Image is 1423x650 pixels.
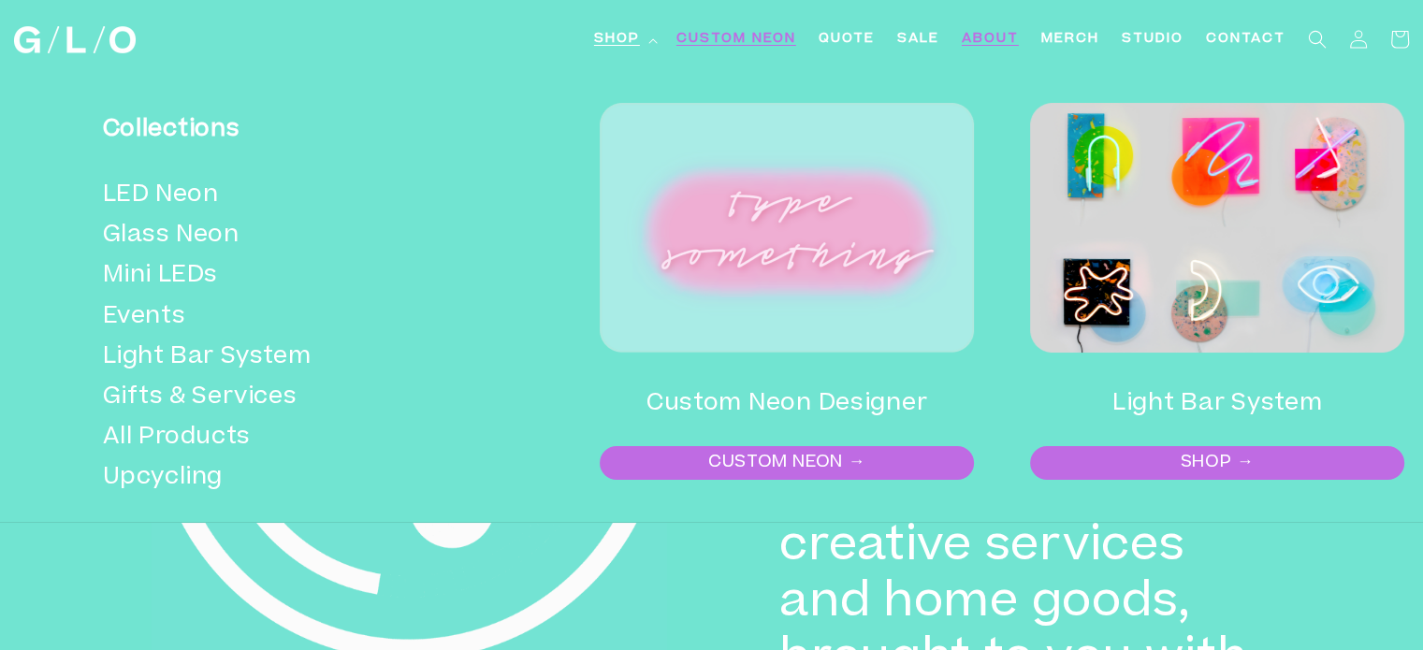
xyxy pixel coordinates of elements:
span: Studio [1122,30,1183,50]
summary: Shop [583,19,665,61]
a: SHOP → [1032,448,1402,478]
summary: Search [1297,19,1338,60]
img: Image 2 [1030,103,1404,353]
a: GLO Studio [7,20,143,61]
a: Glass Neon [103,216,479,256]
a: Studio [1111,19,1195,61]
a: Upcycling [103,458,479,498]
a: Events [103,297,479,338]
span: About [962,30,1019,50]
a: CUSTOM NEON → [602,448,972,478]
a: SALE [886,19,951,61]
a: LED Neon [103,176,479,216]
a: Light Bar System [103,338,479,378]
a: About [951,19,1030,61]
a: All Products [103,418,479,458]
h2: Custom Neon Designer [600,381,974,427]
iframe: Chat Widget [1087,389,1423,650]
h2: Light Bar System [1030,381,1404,427]
img: Image 1 [600,103,974,353]
h3: Collections [103,107,479,153]
span: SALE [897,30,939,50]
a: Mini LEDs [103,256,479,296]
a: Merch [1030,19,1111,61]
span: Merch [1041,30,1099,50]
img: GLO Studio [14,26,136,53]
span: Contact [1206,30,1285,50]
a: Gifts & Services [103,378,479,418]
span: Custom Neon [676,30,796,50]
span: Shop [594,30,640,50]
a: Quote [807,19,886,61]
a: Contact [1195,19,1297,61]
span: Quote [819,30,875,50]
a: Custom Neon [665,19,807,61]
